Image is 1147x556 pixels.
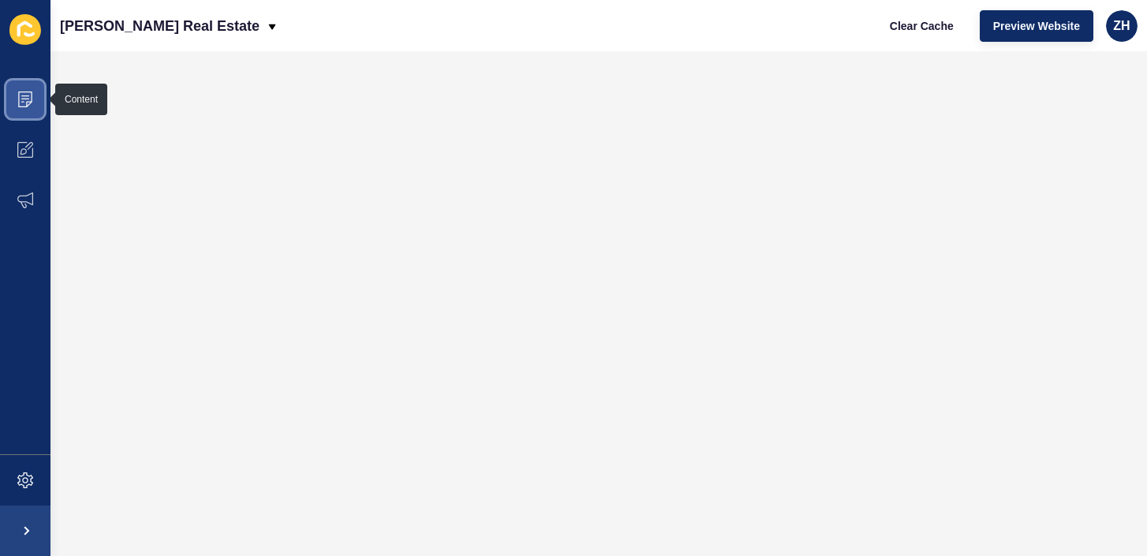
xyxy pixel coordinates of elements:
[1113,18,1130,34] span: ZH
[993,18,1080,34] span: Preview Website
[890,18,954,34] span: Clear Cache
[876,10,967,42] button: Clear Cache
[65,93,98,106] div: Content
[980,10,1093,42] button: Preview Website
[60,6,260,46] p: [PERSON_NAME] Real Estate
